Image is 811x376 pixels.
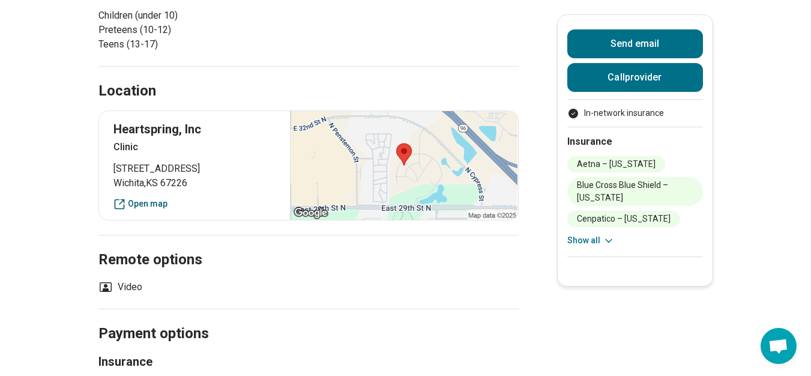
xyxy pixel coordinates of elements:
[98,37,304,52] li: Teens (13-17)
[567,234,615,247] button: Show all
[98,23,304,37] li: Preteens (10-12)
[567,211,680,227] li: Cenpatico – [US_STATE]
[113,176,276,190] span: Wichita , KS 67226
[113,198,276,210] a: Open map
[98,295,519,344] h2: Payment options
[98,81,156,102] h2: Location
[567,29,703,58] button: Send email
[113,121,276,138] p: Heartspring, Inc
[98,353,519,370] h3: Insurance
[567,107,703,120] ul: Payment options
[761,328,797,364] div: Open chat
[113,162,276,176] span: [STREET_ADDRESS]
[98,8,304,23] li: Children (under 10)
[98,280,142,294] li: Video
[567,135,703,149] h2: Insurance
[567,156,665,172] li: Aetna – [US_STATE]
[567,63,703,92] button: Callprovider
[98,221,519,270] h2: Remote options
[567,177,703,206] li: Blue Cross Blue Shield – [US_STATE]
[113,140,276,154] p: Clinic
[567,107,703,120] li: In-network insurance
